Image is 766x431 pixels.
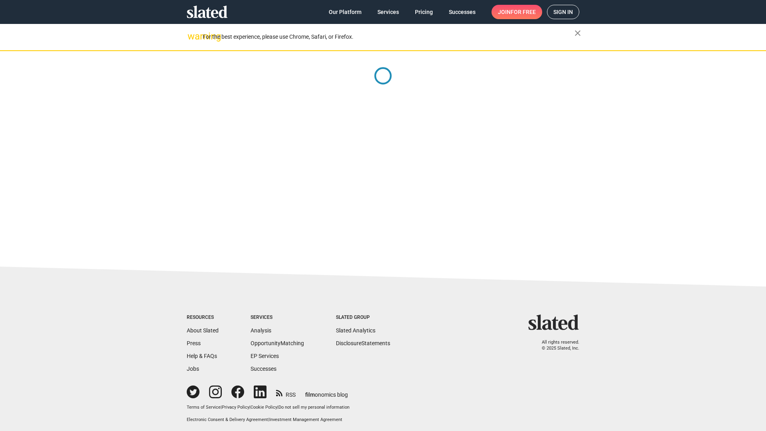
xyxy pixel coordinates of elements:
[187,314,219,321] div: Resources
[187,405,221,410] a: Terms of Service
[553,5,573,19] span: Sign in
[187,327,219,334] a: About Slated
[322,5,368,19] a: Our Platform
[221,405,222,410] span: |
[251,327,271,334] a: Analysis
[251,405,277,410] a: Cookie Policy
[187,353,217,359] a: Help & FAQs
[251,340,304,346] a: OpportunityMatching
[187,366,199,372] a: Jobs
[278,405,349,411] button: Do not sell my personal information
[492,5,542,19] a: Joinfor free
[305,391,315,398] span: film
[409,5,439,19] a: Pricing
[251,314,304,321] div: Services
[187,417,268,422] a: Electronic Consent & Delivery Agreement
[276,386,296,399] a: RSS
[449,5,476,19] span: Successes
[336,314,390,321] div: Slated Group
[305,385,348,399] a: filmonomics blog
[329,5,361,19] span: Our Platform
[498,5,536,19] span: Join
[415,5,433,19] span: Pricing
[277,405,278,410] span: |
[547,5,579,19] a: Sign in
[336,340,390,346] a: DisclosureStatements
[371,5,405,19] a: Services
[222,405,249,410] a: Privacy Policy
[336,327,375,334] a: Slated Analytics
[442,5,482,19] a: Successes
[573,28,582,38] mat-icon: close
[533,340,579,351] p: All rights reserved. © 2025 Slated, Inc.
[268,417,269,422] span: |
[377,5,399,19] span: Services
[203,32,574,42] div: For the best experience, please use Chrome, Safari, or Firefox.
[251,366,276,372] a: Successes
[187,340,201,346] a: Press
[251,353,279,359] a: EP Services
[249,405,251,410] span: |
[511,5,536,19] span: for free
[269,417,342,422] a: Investment Management Agreement
[188,32,197,41] mat-icon: warning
